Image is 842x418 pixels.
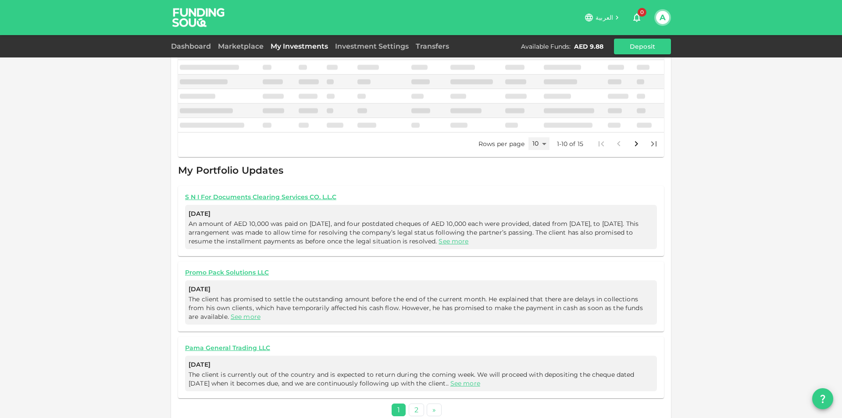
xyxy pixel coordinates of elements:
[432,406,436,414] span: »
[332,42,412,50] a: Investment Settings
[614,39,671,54] button: Deposit
[450,379,480,387] a: See more
[645,135,663,153] button: Go to last page
[521,42,571,51] div: Available Funds :
[412,42,453,50] a: Transfers
[439,237,468,245] a: See more
[427,404,442,416] a: Next
[628,9,646,26] button: 0
[231,313,260,321] a: See more
[185,193,657,201] a: S N I For Documents Clearing Services CO. L.L.C
[189,295,643,321] span: The client has promised to settle the outstanding amount before the end of the current month. He ...
[574,42,603,51] div: AED 9.88
[812,388,833,409] button: question
[189,371,635,387] span: The client is currently out of the country and is expected to return during the coming week. We w...
[178,164,283,176] span: My Portfolio Updates
[596,14,613,21] span: العربية
[185,344,657,352] a: Pama General Trading LLC
[267,42,332,50] a: My Investments
[189,359,653,370] span: [DATE]
[189,220,639,245] span: An amount of AED 10,000 was paid on [DATE], and four postdated cheques of AED 10,000 each were pr...
[409,404,424,416] a: 2
[185,268,657,277] a: Promo Pack Solutions LLC
[478,139,525,148] p: Rows per page
[638,8,646,17] span: 0
[189,284,653,295] span: [DATE]
[628,135,645,153] button: Go to next page
[214,42,267,50] a: Marketplace
[656,11,669,24] button: A
[171,42,214,50] a: Dashboard
[528,137,549,150] div: 10
[557,139,584,148] p: 1-10 of 15
[189,208,653,219] span: [DATE]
